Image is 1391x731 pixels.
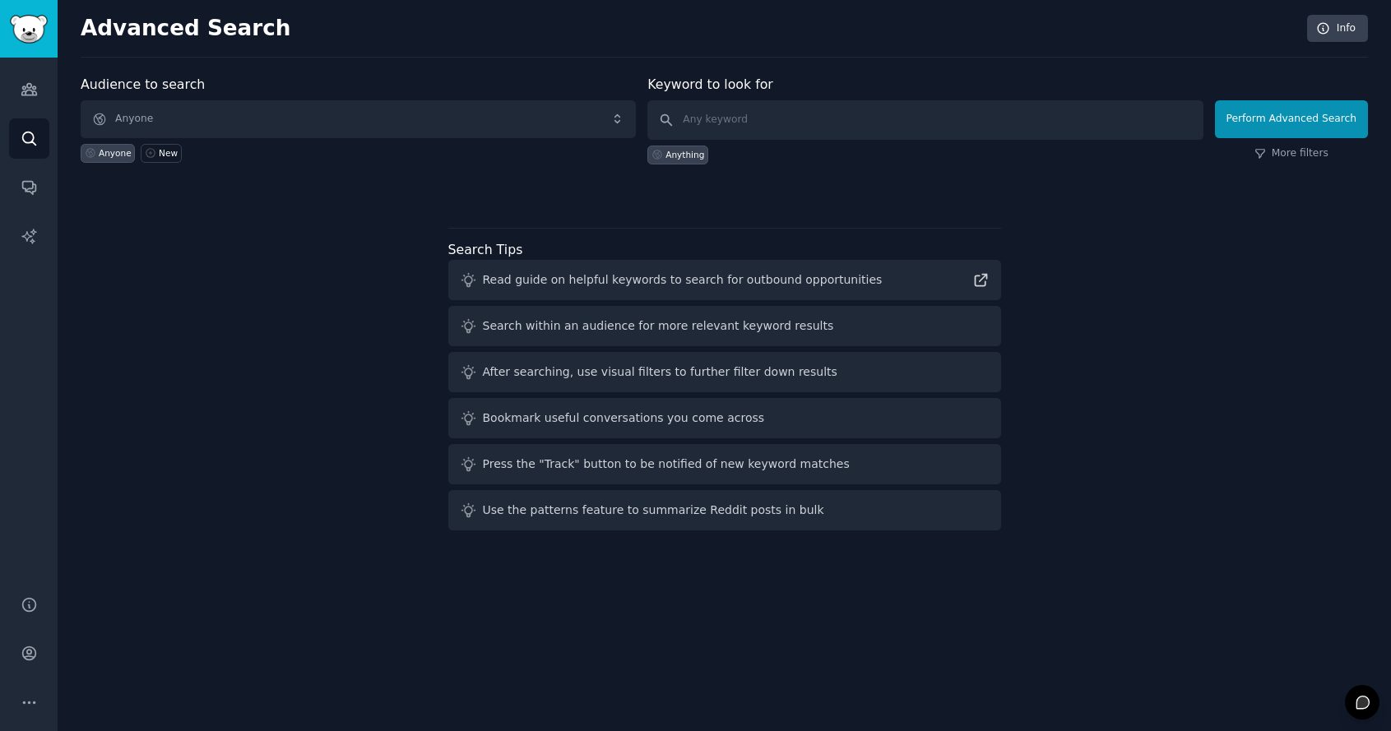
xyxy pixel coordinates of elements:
[483,317,834,335] div: Search within an audience for more relevant keyword results
[483,363,837,381] div: After searching, use visual filters to further filter down results
[647,76,773,92] label: Keyword to look for
[647,100,1203,140] input: Any keyword
[99,147,132,159] div: Anyone
[483,456,850,473] div: Press the "Track" button to be notified of new keyword matches
[141,144,181,163] a: New
[81,76,205,92] label: Audience to search
[1215,100,1368,138] button: Perform Advanced Search
[10,15,48,44] img: GummySearch logo
[665,149,704,160] div: Anything
[1254,146,1328,161] a: More filters
[448,242,523,257] label: Search Tips
[81,16,1298,42] h2: Advanced Search
[1307,15,1368,43] a: Info
[81,100,636,138] button: Anyone
[483,271,883,289] div: Read guide on helpful keywords to search for outbound opportunities
[483,502,824,519] div: Use the patterns feature to summarize Reddit posts in bulk
[159,147,178,159] div: New
[483,409,765,427] div: Bookmark useful conversations you come across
